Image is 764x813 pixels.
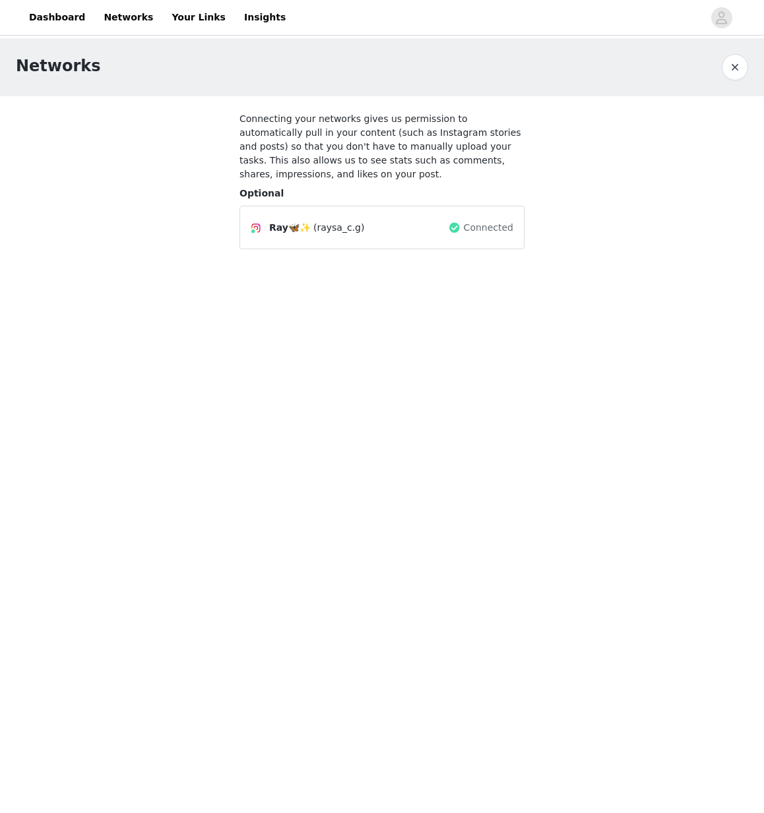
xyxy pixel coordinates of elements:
[21,3,93,32] a: Dashboard
[464,221,513,235] span: Connected
[239,188,284,198] span: Optional
[236,3,294,32] a: Insights
[313,221,364,235] span: (raysa_c.g)
[715,7,728,28] div: avatar
[96,3,161,32] a: Networks
[269,221,311,235] span: Ray🦋✨
[164,3,234,32] a: Your Links
[251,223,261,233] img: Instagram Icon
[239,112,525,181] h4: Connecting your networks gives us permission to automatically pull in your content (such as Insta...
[16,54,101,78] h1: Networks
